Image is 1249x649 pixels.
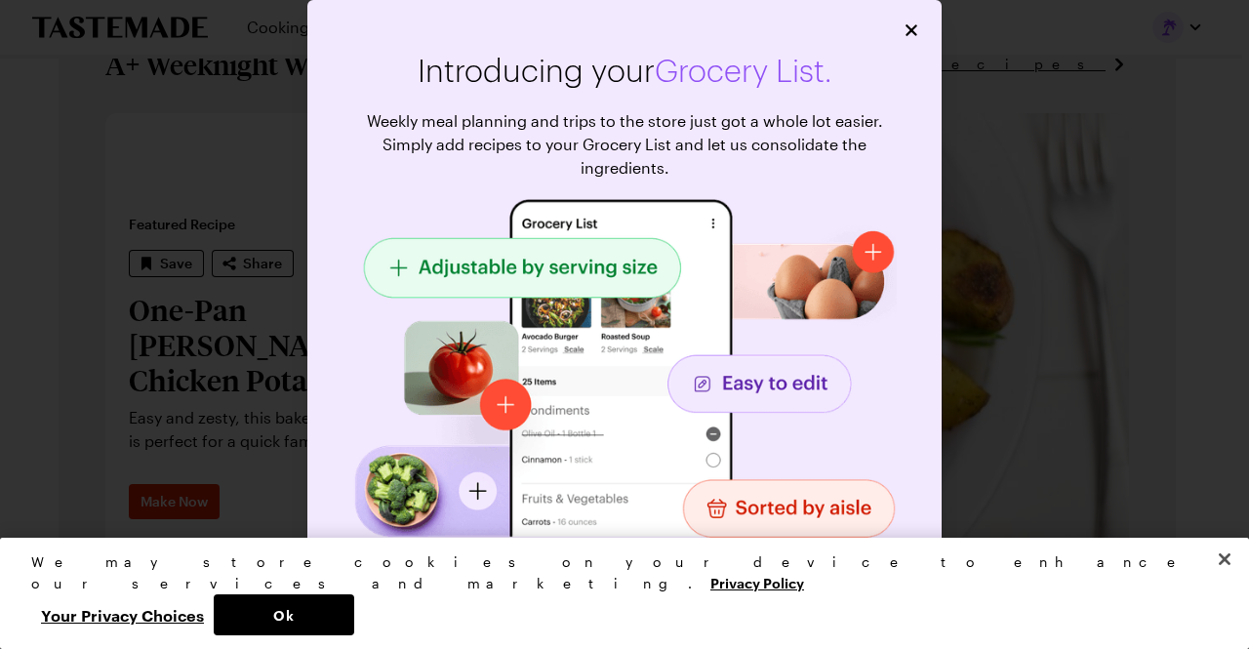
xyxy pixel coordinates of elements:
div: We may store cookies on your device to enhance our services and marketing. [31,551,1201,594]
h2: Introducing your [346,55,903,90]
button: Close [1203,538,1246,581]
span: Grocery List. [655,55,831,90]
div: Privacy [31,551,1201,635]
button: Your Privacy Choices [31,594,214,635]
button: Close [901,20,922,41]
a: More information about your privacy, opens in a new tab [710,573,804,591]
button: Ok [214,594,354,635]
p: Weekly meal planning and trips to the store just got a whole lot easier. Simply add recipes to yo... [346,109,903,180]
